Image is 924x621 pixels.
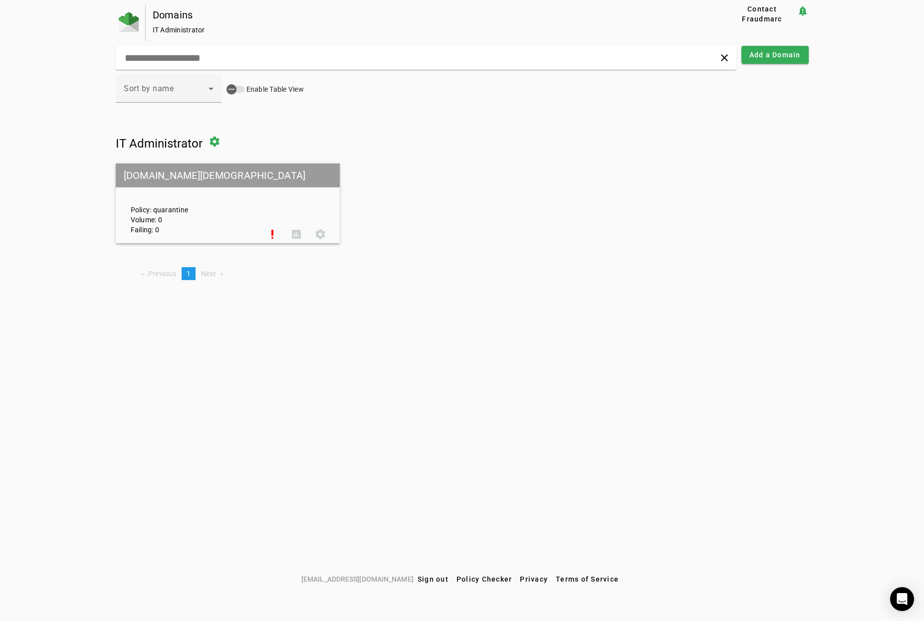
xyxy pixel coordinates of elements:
app-page-header: Domains [116,5,809,41]
button: Sign out [414,570,453,588]
button: Terms of Service [552,570,623,588]
button: Set Up [260,222,284,246]
span: [EMAIL_ADDRESS][DOMAIN_NAME] [301,574,414,585]
span: Policy Checker [457,575,512,583]
span: Contact Fraudmarc [732,4,793,24]
span: Sort by name [124,84,174,93]
button: Privacy [516,570,552,588]
mat-grid-tile-header: [DOMAIN_NAME][DEMOGRAPHIC_DATA] [116,163,340,187]
button: DMARC Report [284,222,308,246]
label: Enable Table View [244,84,304,94]
div: Policy: quarantine Volume: 0 Failing: 0 [123,172,261,235]
img: Fraudmarc Logo [119,12,139,32]
span: Add a Domain [749,50,801,60]
span: Privacy [520,575,548,583]
span: IT Administrator [116,137,203,151]
div: Open Intercom Messenger [890,587,914,611]
button: Policy Checker [453,570,516,588]
span: Sign out [418,575,449,583]
span: Next [201,270,216,278]
span: Previous [148,270,176,278]
button: Settings [308,222,332,246]
span: 1 [187,270,191,278]
mat-icon: notification_important [797,5,809,17]
button: Contact Fraudmarc [728,5,797,23]
div: IT Administrator [153,25,696,35]
div: Domains [153,10,696,20]
button: Add a Domain [741,46,809,64]
nav: Pagination [116,267,809,280]
span: Terms of Service [556,575,619,583]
